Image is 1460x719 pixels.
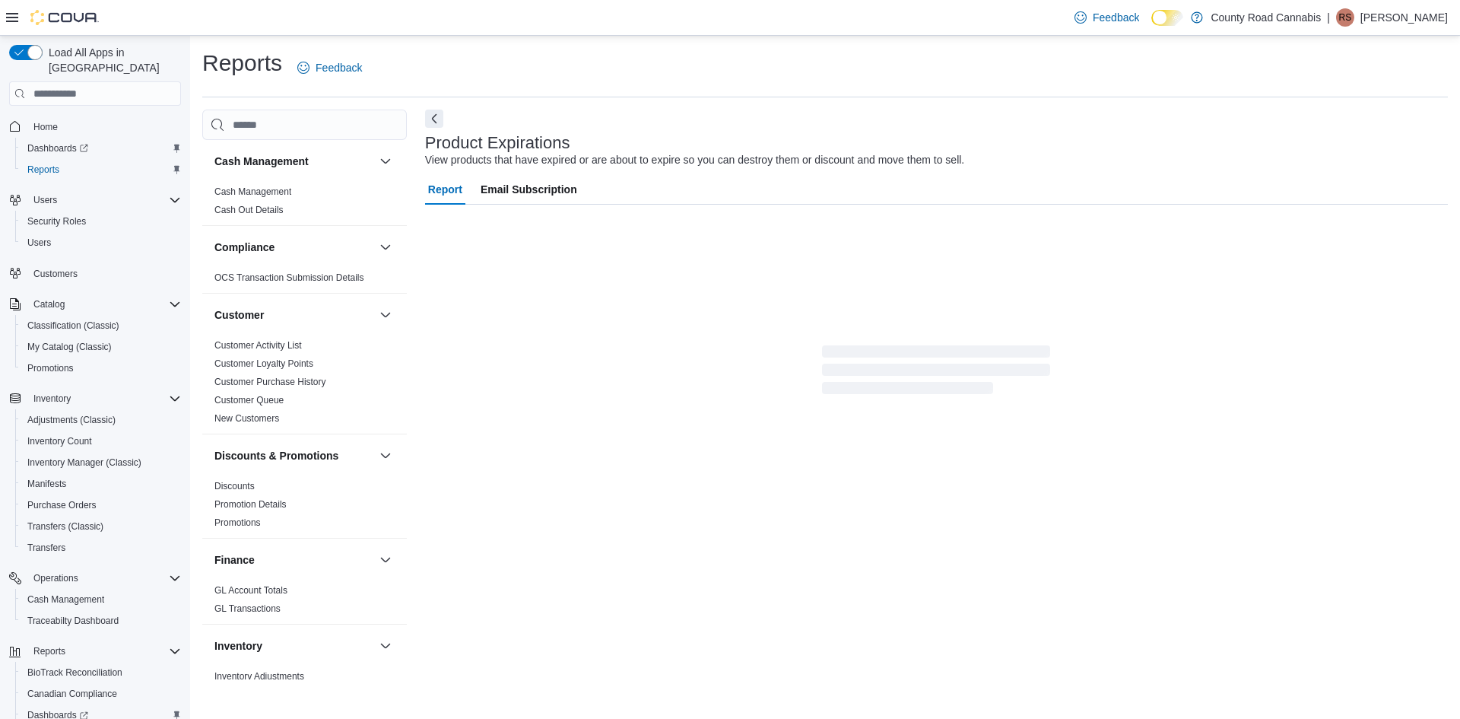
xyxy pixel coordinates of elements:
button: Customer [376,306,395,324]
span: My Catalog (Classic) [21,338,181,356]
h3: Compliance [214,240,275,255]
span: Inventory [27,390,181,408]
span: Catalog [27,295,181,313]
span: GL Transactions [214,603,281,615]
img: Cova [30,10,99,25]
h3: Inventory [214,638,262,654]
h3: Discounts & Promotions [214,448,338,463]
span: Home [27,116,181,135]
span: Inventory Count [27,435,92,447]
button: Inventory Count [15,431,187,452]
span: GL Account Totals [214,584,287,597]
a: Feedback [1068,2,1145,33]
button: Home [3,115,187,137]
a: OCS Transaction Submission Details [214,272,364,283]
span: Classification (Classic) [27,320,119,332]
button: Finance [214,552,373,568]
a: Inventory Manager (Classic) [21,453,148,472]
span: Transfers (Classic) [27,520,103,533]
button: Compliance [214,240,373,255]
a: Adjustments (Classic) [21,411,122,429]
div: View products that have expired or are about to expire so you can destroy them or discount and mo... [425,152,964,168]
span: Inventory Manager (Classic) [21,453,181,472]
span: My Catalog (Classic) [27,341,112,353]
a: Feedback [291,52,368,83]
a: Traceabilty Dashboard [21,612,125,630]
span: Transfers [21,539,181,557]
a: Security Roles [21,212,92,231]
a: Home [27,118,64,136]
span: Cash Management [27,593,104,606]
span: Reports [27,164,59,176]
button: Security Roles [15,211,187,232]
span: Purchase Orders [27,499,97,511]
h1: Reports [202,48,282,78]
button: My Catalog (Classic) [15,336,187,358]
div: Discounts & Promotions [202,477,407,538]
span: Feedback [316,60,362,75]
button: Discounts & Promotions [214,448,373,463]
button: Next [425,110,443,128]
span: Catalog [33,298,65,310]
span: Traceabilty Dashboard [21,612,181,630]
a: Promotion Details [214,499,287,510]
h3: Finance [214,552,255,568]
a: New Customers [214,413,279,424]
a: Classification (Classic) [21,317,125,335]
span: Transfers (Classic) [21,517,181,536]
span: Classification (Classic) [21,317,181,335]
span: Adjustments (Classic) [27,414,116,426]
div: Customer [202,336,407,434]
span: Customers [27,264,181,283]
span: Promotions [21,359,181,377]
span: Manifests [21,475,181,493]
span: Customers [33,268,78,280]
button: Purchase Orders [15,495,187,516]
a: Cash Out Details [214,205,284,215]
span: Users [33,194,57,206]
button: Classification (Classic) [15,315,187,336]
span: Operations [27,569,181,587]
span: Home [33,121,58,133]
span: Customer Purchase History [214,376,326,388]
a: Purchase Orders [21,496,103,514]
span: Users [27,237,51,249]
button: Users [3,189,187,211]
span: Security Roles [21,212,181,231]
span: RS [1339,8,1352,27]
button: Adjustments (Classic) [15,409,187,431]
button: Promotions [15,358,187,379]
span: Feedback [1093,10,1139,25]
a: Users [21,234,57,252]
button: Transfers (Classic) [15,516,187,537]
span: Cash Out Details [214,204,284,216]
button: Users [27,191,63,209]
button: Cash Management [376,152,395,170]
a: Dashboards [21,139,94,157]
p: County Road Cannabis [1211,8,1321,27]
span: Promotions [27,362,74,374]
button: Reports [15,159,187,180]
a: Customer Queue [214,395,284,406]
span: Promotions [214,517,261,529]
span: Users [27,191,181,209]
span: Cash Management [21,590,181,609]
span: Cash Management [214,186,291,198]
button: Catalog [3,294,187,315]
a: Promotions [21,359,80,377]
button: Reports [27,642,71,660]
span: Email Subscription [481,174,577,205]
button: Inventory Manager (Classic) [15,452,187,473]
span: OCS Transaction Submission Details [214,272,364,284]
span: Manifests [27,478,66,490]
span: Dashboards [21,139,181,157]
div: RK Sohal [1336,8,1354,27]
a: Canadian Compliance [21,685,123,703]
button: Operations [27,569,84,587]
div: Finance [202,581,407,624]
span: Discounts [214,480,255,492]
button: BioTrack Reconciliation [15,662,187,683]
span: Users [21,234,181,252]
a: Dashboards [15,138,187,159]
button: Users [15,232,187,253]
